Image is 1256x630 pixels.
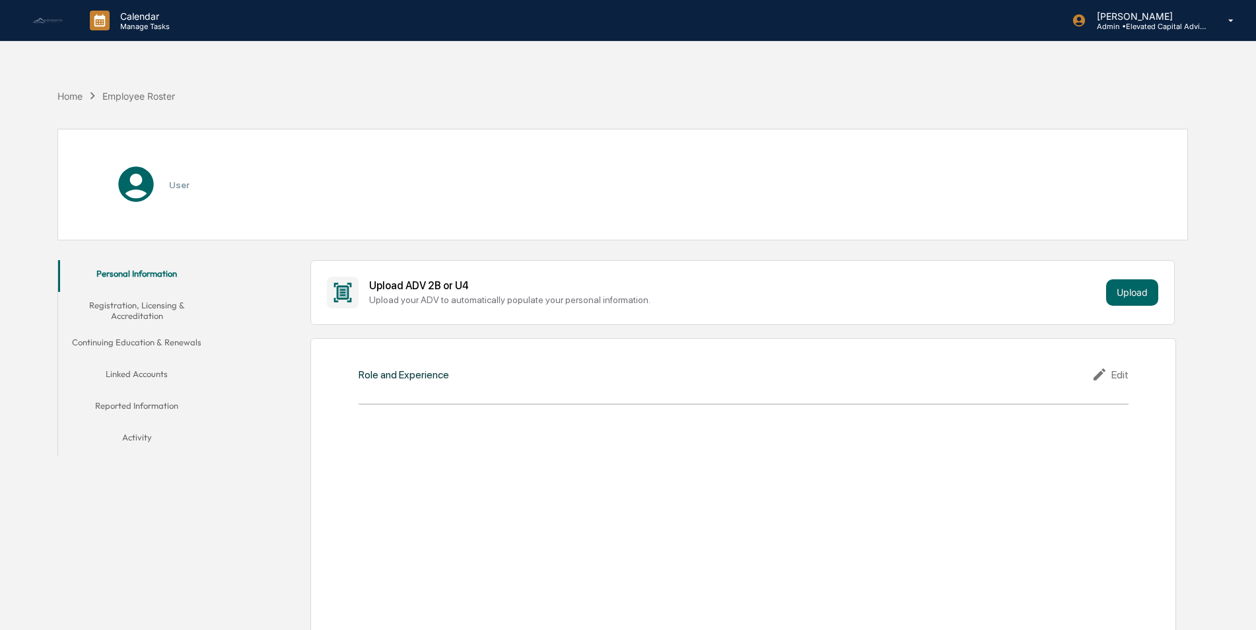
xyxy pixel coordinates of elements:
p: [PERSON_NAME] [1086,11,1209,22]
button: Upload [1106,279,1158,306]
div: Employee Roster [102,90,175,102]
button: Reported Information [58,392,216,424]
div: secondary tabs example [58,260,216,456]
button: Linked Accounts [58,361,216,392]
div: Edit [1092,367,1129,382]
div: Upload ADV 2B or U4 [369,279,1100,292]
button: Continuing Education & Renewals [58,329,216,361]
div: Home [57,90,83,102]
img: logo [32,17,63,24]
h3: User [169,180,190,190]
div: Role and Experience [359,368,449,381]
button: Personal Information [58,260,216,292]
p: Calendar [110,11,176,22]
button: Registration, Licensing & Accreditation [58,292,216,330]
div: Upload your ADV to automatically populate your personal information. [369,295,1100,305]
p: Manage Tasks [110,22,176,31]
p: Admin • Elevated Capital Advisors [1086,22,1209,31]
button: Activity [58,424,216,456]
